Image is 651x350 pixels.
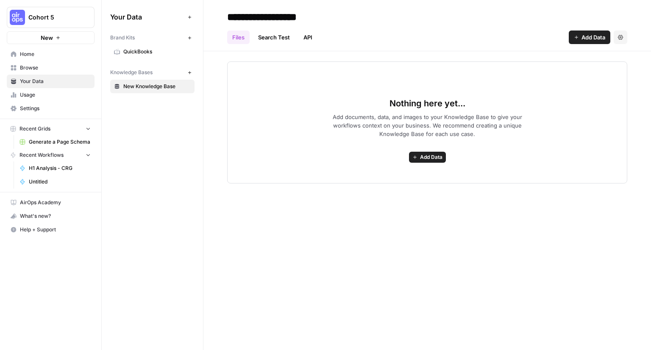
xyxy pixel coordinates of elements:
span: Help + Support [20,226,91,233]
a: Usage [7,88,95,102]
span: Recent Workflows [19,151,64,159]
img: Cohort 5 Logo [10,10,25,25]
a: H1 Analysis - CRG [16,161,95,175]
button: Add Data [409,152,446,163]
span: Brand Kits [110,34,135,42]
a: API [298,31,317,44]
a: Files [227,31,250,44]
a: QuickBooks [110,45,195,58]
span: Settings [20,105,91,112]
a: Untitled [16,175,95,189]
button: What's new? [7,209,95,223]
span: H1 Analysis - CRG [29,164,91,172]
span: Recent Grids [19,125,50,133]
a: AirOps Academy [7,196,95,209]
span: AirOps Academy [20,199,91,206]
a: New Knowledge Base [110,80,195,93]
button: Recent Workflows [7,149,95,161]
span: New [41,33,53,42]
span: QuickBooks [123,48,191,56]
button: Workspace: Cohort 5 [7,7,95,28]
span: New Knowledge Base [123,83,191,90]
a: Search Test [253,31,295,44]
a: Settings [7,102,95,115]
a: Generate a Page Schema [16,135,95,149]
span: Cohort 5 [28,13,80,22]
a: Home [7,47,95,61]
span: Add Data [581,33,605,42]
span: Browse [20,64,91,72]
div: What's new? [7,210,94,222]
span: Home [20,50,91,58]
button: Add Data [569,31,610,44]
span: Add documents, data, and images to your Knowledge Base to give your workflows context on your bus... [319,113,536,138]
button: Help + Support [7,223,95,236]
span: Knowledge Bases [110,69,153,76]
a: Browse [7,61,95,75]
span: Add Data [420,153,442,161]
button: New [7,31,95,44]
button: Recent Grids [7,122,95,135]
span: Your Data [110,12,184,22]
span: Untitled [29,178,91,186]
span: Your Data [20,78,91,85]
span: Usage [20,91,91,99]
span: Generate a Page Schema [29,138,91,146]
span: Nothing here yet... [389,97,465,109]
a: Your Data [7,75,95,88]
